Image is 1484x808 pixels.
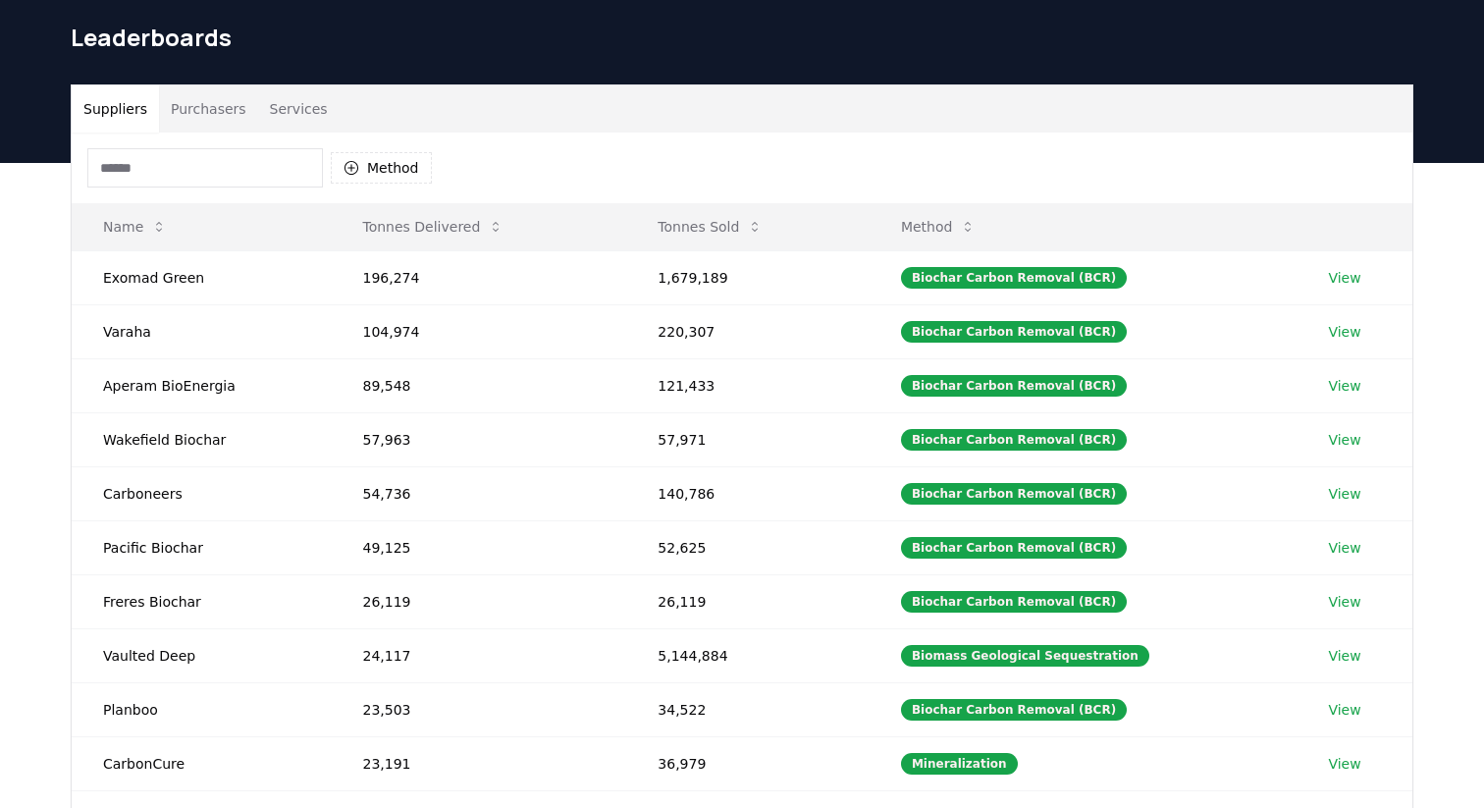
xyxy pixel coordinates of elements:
td: 36,979 [626,736,870,790]
button: Services [258,85,340,133]
a: View [1328,538,1360,558]
td: Freres Biochar [72,574,331,628]
a: View [1328,484,1360,504]
a: View [1328,430,1360,450]
td: 49,125 [331,520,626,574]
td: 23,503 [331,682,626,736]
button: Method [331,152,432,184]
button: Tonnes Delivered [346,207,519,246]
td: 57,971 [626,412,870,466]
td: 104,974 [331,304,626,358]
div: Biomass Geological Sequestration [901,645,1149,667]
td: 220,307 [626,304,870,358]
td: 23,191 [331,736,626,790]
div: Biochar Carbon Removal (BCR) [901,375,1127,397]
div: Biochar Carbon Removal (BCR) [901,591,1127,613]
div: Biochar Carbon Removal (BCR) [901,699,1127,721]
td: 26,119 [331,574,626,628]
td: Vaulted Deep [72,628,331,682]
a: View [1328,646,1360,666]
td: 121,433 [626,358,870,412]
a: View [1328,592,1360,612]
button: Tonnes Sold [642,207,778,246]
td: Pacific Biochar [72,520,331,574]
td: 24,117 [331,628,626,682]
button: Purchasers [159,85,258,133]
td: Wakefield Biochar [72,412,331,466]
div: Biochar Carbon Removal (BCR) [901,537,1127,559]
a: View [1328,268,1360,288]
div: Biochar Carbon Removal (BCR) [901,321,1127,343]
td: 1,679,189 [626,250,870,304]
h1: Leaderboards [71,22,1413,53]
a: View [1328,376,1360,396]
td: 5,144,884 [626,628,870,682]
td: 140,786 [626,466,870,520]
a: View [1328,700,1360,720]
td: 89,548 [331,358,626,412]
a: View [1328,754,1360,774]
td: Carboneers [72,466,331,520]
td: CarbonCure [72,736,331,790]
td: Exomad Green [72,250,331,304]
td: 26,119 [626,574,870,628]
td: 54,736 [331,466,626,520]
button: Name [87,207,183,246]
div: Biochar Carbon Removal (BCR) [901,267,1127,289]
td: 52,625 [626,520,870,574]
a: View [1328,322,1360,342]
td: 196,274 [331,250,626,304]
td: Planboo [72,682,331,736]
button: Suppliers [72,85,159,133]
td: Varaha [72,304,331,358]
div: Biochar Carbon Removal (BCR) [901,483,1127,505]
td: 57,963 [331,412,626,466]
div: Mineralization [901,753,1018,775]
td: Aperam BioEnergia [72,358,331,412]
td: 34,522 [626,682,870,736]
button: Method [885,207,992,246]
div: Biochar Carbon Removal (BCR) [901,429,1127,451]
